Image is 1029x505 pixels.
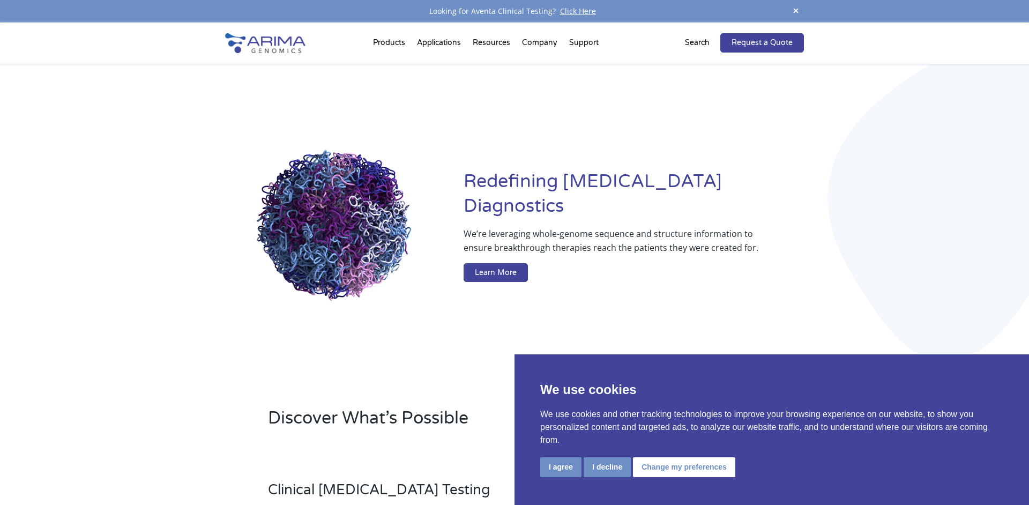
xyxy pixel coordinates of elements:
[225,33,305,53] img: Arima-Genomics-logo
[975,454,1029,505] iframe: Chat Widget
[225,4,804,18] div: Looking for Aventa Clinical Testing?
[584,457,631,477] button: I decline
[268,406,651,439] h2: Discover What’s Possible
[633,457,735,477] button: Change my preferences
[464,227,761,263] p: We’re leveraging whole-genome sequence and structure information to ensure breakthrough therapies...
[540,457,581,477] button: I agree
[540,380,1003,399] p: We use cookies
[464,169,804,227] h1: Redefining [MEDICAL_DATA] Diagnostics
[720,33,804,53] a: Request a Quote
[464,263,528,283] a: Learn More
[685,36,710,50] p: Search
[540,408,1003,447] p: We use cookies and other tracking technologies to improve your browsing experience on our website...
[556,6,600,16] a: Click Here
